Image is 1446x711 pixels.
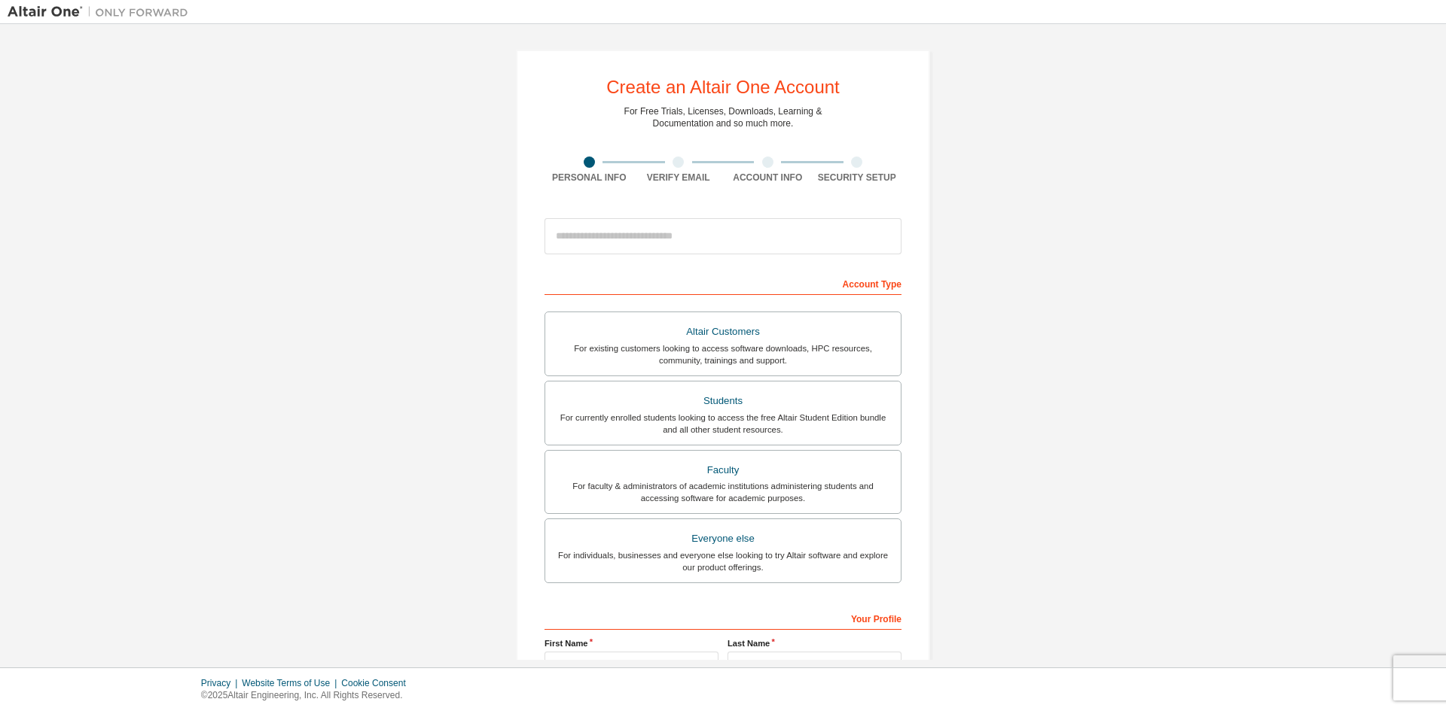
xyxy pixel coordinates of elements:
div: Website Terms of Use [242,677,341,689]
div: For existing customers looking to access software downloads, HPC resources, community, trainings ... [554,342,892,366]
div: Account Type [545,271,901,295]
label: First Name [545,637,718,649]
div: Privacy [201,677,242,689]
div: Faculty [554,460,892,481]
img: Altair One [8,5,196,20]
div: Account Info [723,172,813,184]
div: Students [554,390,892,412]
div: For faculty & administrators of academic institutions administering students and accessing softwa... [554,480,892,504]
div: Security Setup [813,172,902,184]
div: Altair Customers [554,321,892,342]
div: Everyone else [554,528,892,549]
div: Personal Info [545,172,634,184]
div: Cookie Consent [341,677,414,689]
div: For Free Trials, Licenses, Downloads, Learning & Documentation and so much more. [624,105,822,129]
label: Last Name [728,637,901,649]
div: Your Profile [545,606,901,630]
div: For individuals, businesses and everyone else looking to try Altair software and explore our prod... [554,549,892,573]
div: Create an Altair One Account [606,78,840,96]
p: © 2025 Altair Engineering, Inc. All Rights Reserved. [201,689,415,702]
div: For currently enrolled students looking to access the free Altair Student Edition bundle and all ... [554,412,892,436]
div: Verify Email [634,172,724,184]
